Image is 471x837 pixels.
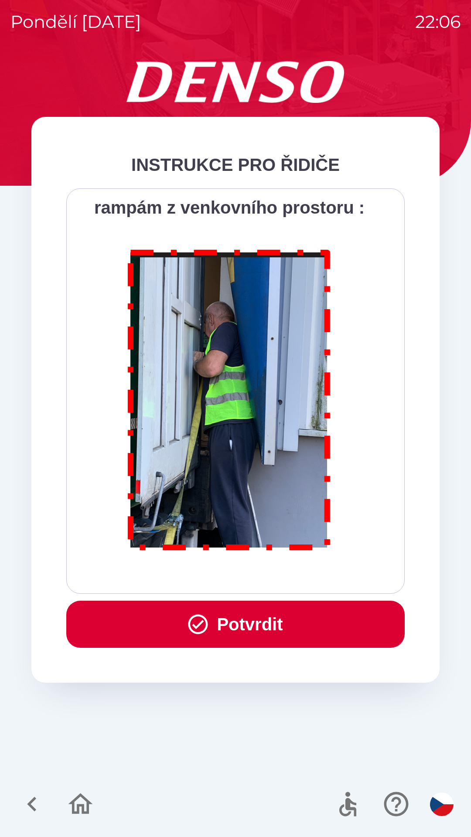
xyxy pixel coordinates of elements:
[31,61,440,103] img: Logo
[118,238,341,558] img: M8MNayrTL6gAAAABJRU5ErkJggg==
[415,9,461,35] p: 22:06
[10,9,141,35] p: pondělí [DATE]
[430,793,454,816] img: cs flag
[66,601,405,648] button: Potvrdit
[66,152,405,178] div: INSTRUKCE PRO ŘIDIČE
